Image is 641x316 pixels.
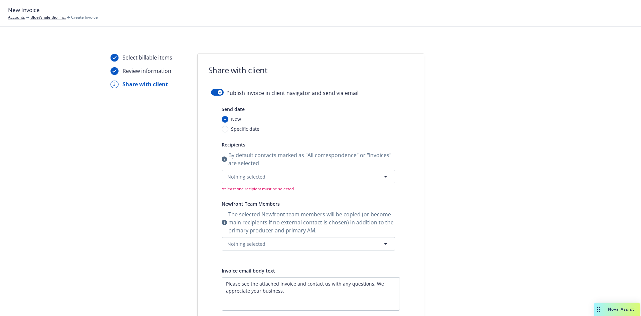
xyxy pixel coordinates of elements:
[30,14,66,20] a: BlueWhale Bio, Inc.
[222,268,275,274] span: Invoice email body text
[123,54,172,62] div: Select billable items
[222,237,395,250] button: Nothing selected
[71,14,98,20] span: Create Invoice
[8,14,25,20] a: Accounts
[594,303,603,316] div: Drag to move
[222,106,245,112] span: Send date
[222,170,395,183] button: Nothing selected
[222,141,245,148] span: Recipients
[222,116,228,123] input: Now
[222,277,400,311] textarea: Enter a description...
[231,125,259,132] span: Specific date
[208,65,268,76] h1: Share with client
[111,81,119,88] div: 3
[123,67,171,75] div: Review information
[8,6,40,14] span: New Invoice
[222,126,228,132] input: Specific date
[594,303,640,316] button: Nova Assist
[228,151,395,167] span: By default contacts marked as "All correspondence" or "Invoices" are selected
[123,80,168,88] div: Share with client
[231,116,241,123] span: Now
[227,173,265,180] span: Nothing selected
[222,186,395,192] span: At least one recipient must be selected
[222,201,280,207] span: Newfront Team Members
[226,89,359,97] span: Publish invoice in client navigator and send via email
[608,306,634,312] span: Nova Assist
[228,210,395,234] span: The selected Newfront team members will be copied (or become main recipients if no external conta...
[227,240,265,247] span: Nothing selected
